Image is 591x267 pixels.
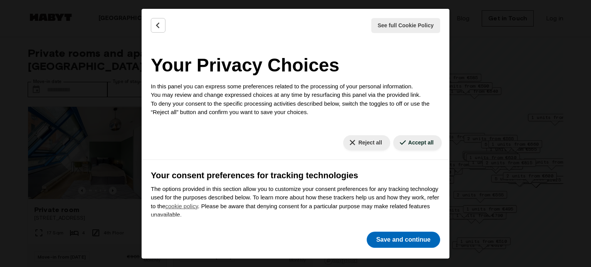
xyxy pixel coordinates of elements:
button: Back [151,18,165,33]
span: See full Cookie Policy [378,22,434,30]
a: cookie policy [165,203,198,209]
h2: Your Privacy Choices [151,51,440,79]
button: Reject all [343,135,390,150]
p: In this panel you can express some preferences related to the processing of your personal informa... [151,82,440,117]
button: See full Cookie Policy [371,18,441,33]
h3: Your consent preferences for tracking technologies [151,169,440,182]
p: The options provided in this section allow you to customize your consent preferences for any trac... [151,185,440,219]
button: Save and continue [367,232,440,248]
button: Accept all [393,135,442,150]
